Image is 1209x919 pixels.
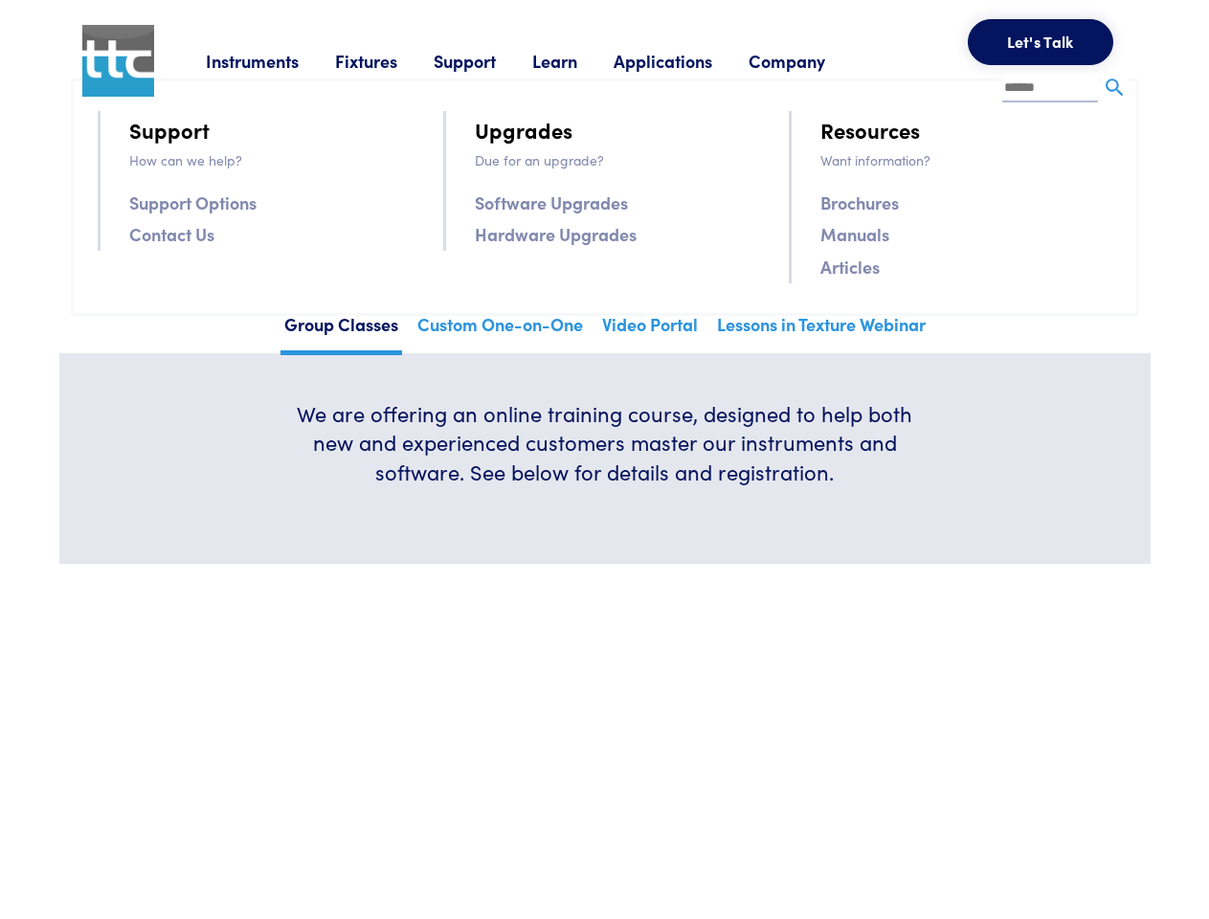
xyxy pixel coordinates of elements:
[475,220,637,248] a: Hardware Upgrades
[414,308,587,350] a: Custom One-on-One
[598,308,702,350] a: Video Portal
[820,189,899,216] a: Brochures
[614,49,749,73] a: Applications
[820,113,920,146] a: Resources
[206,49,335,73] a: Instruments
[475,189,628,216] a: Software Upgrades
[129,220,214,248] a: Contact Us
[335,49,434,73] a: Fixtures
[283,399,927,487] h6: We are offering an online training course, designed to help both new and experienced customers ma...
[475,113,572,146] a: Upgrades
[968,19,1113,65] button: Let's Talk
[532,49,614,73] a: Learn
[713,308,929,350] a: Lessons in Texture Webinar
[749,49,862,73] a: Company
[434,49,532,73] a: Support
[820,220,889,248] a: Manuals
[82,25,154,97] img: ttc_logo_1x1_v1.0.png
[820,253,880,280] a: Articles
[129,149,420,170] p: How can we help?
[129,113,210,146] a: Support
[820,149,1111,170] p: Want information?
[129,189,257,216] a: Support Options
[280,308,402,355] a: Group Classes
[475,149,766,170] p: Due for an upgrade?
